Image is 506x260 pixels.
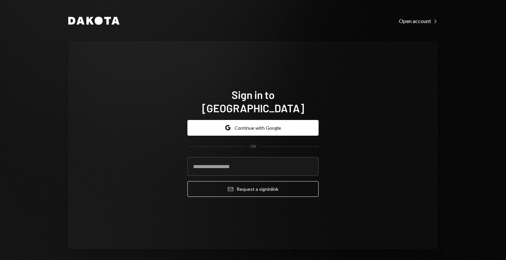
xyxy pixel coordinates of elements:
div: OR [250,144,256,149]
button: Request a signinlink [187,181,319,197]
h1: Sign in to [GEOGRAPHIC_DATA] [187,88,319,115]
a: Open account [399,17,438,24]
button: Continue with Google [187,120,319,136]
div: Open account [399,18,438,24]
